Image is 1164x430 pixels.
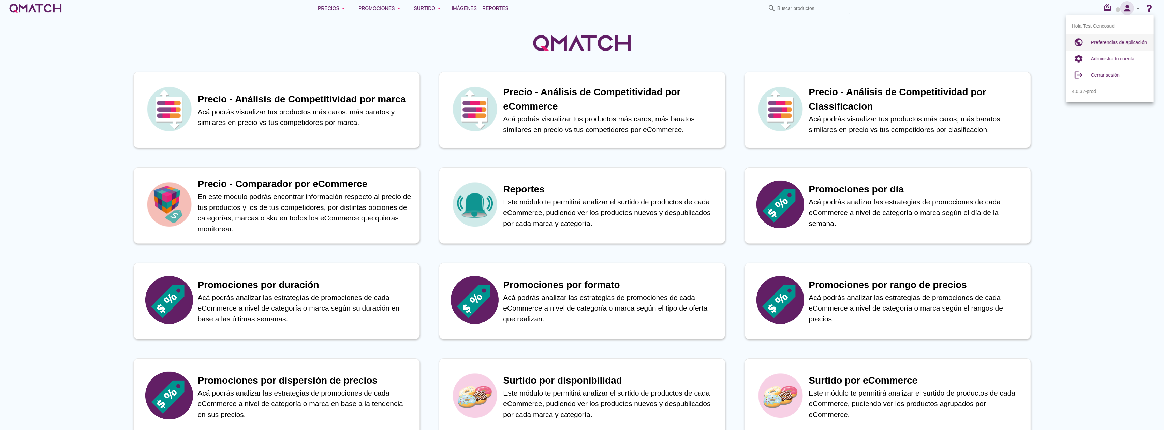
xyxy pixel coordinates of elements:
a: iconPrecio - Análisis de Competitividad por ClassificacionAcá podrás visualizar tus productos más... [735,72,1041,148]
p: En este modulo podrás encontrar información respecto al precio de tus productos y los de tus comp... [198,191,413,234]
a: iconReportesEste módulo te permitirá analizar el surtido de productos de cada eCommerce, pudiendo... [429,167,735,244]
p: Acá podrás analizar las estrategias de promociones de cada eCommerce a nivel de categoría o marca... [809,292,1024,325]
h1: Reportes [503,182,718,197]
img: icon [756,276,804,324]
p: Acá podrás visualizar tus productos más caros, más baratos y similares en precio vs tus competido... [198,106,413,128]
img: icon [145,276,193,324]
h1: Promociones por formato [503,278,718,292]
i: arrow_drop_down [1134,4,1142,12]
p: Acá podrás visualizar tus productos más caros, más baratos similares en precio vs tus competidore... [503,114,718,135]
span: Imágenes [452,4,477,12]
a: Reportes [480,1,511,15]
i: redeem [1103,4,1114,12]
p: Este módulo te permitirá analizar el surtido de productos de cada eCommerce, pudiendo ver los pro... [503,388,718,420]
h1: Precio - Análisis de Competitividad por Classificacion [809,85,1024,114]
div: Promociones [358,4,403,12]
h1: Precio - Comparador por eCommerce [198,177,413,191]
a: iconPromociones por duraciónAcá podrás analizar las estrategias de promociones de cada eCommerce ... [124,263,429,339]
a: iconPrecio - Comparador por eCommerceEn este modulo podrás encontrar información respecto al prec... [124,167,429,244]
p: Acá podrás analizar las estrategias de promociones de cada eCommerce a nivel de categoría o marca... [809,197,1024,229]
a: iconPrecio - Análisis de Competitividad por marcaAcá podrás visualizar tus productos más caros, m... [124,72,429,148]
i: public [1072,35,1086,49]
span: Hola Test Cencosud [1072,23,1115,30]
p: Este módulo te permitirá analizar el surtido de productos de cada eCommerce, pudiendo ver los pro... [503,197,718,229]
p: Acá podrás analizar las estrategias de promociones de cada eCommerce a nivel de categoría o marca... [198,388,413,420]
img: icon [145,372,193,419]
p: Acá podrás analizar las estrategias de promociones de cada eCommerce a nivel de categoría o marca... [503,292,718,325]
button: Surtido [409,1,449,15]
img: icon [451,372,499,419]
i: arrow_drop_down [339,4,348,12]
span: Cerrar sesión [1091,72,1120,78]
span: Preferencias de aplicación [1091,40,1147,45]
div: Precios [318,4,348,12]
i: search [768,4,776,12]
button: Promociones [353,1,409,15]
a: iconPrecio - Análisis de Competitividad por eCommerceAcá podrás visualizar tus productos más caro... [429,72,735,148]
img: icon [145,85,193,133]
img: icon [145,181,193,228]
h1: Promociones por día [809,182,1024,197]
img: icon [756,372,804,419]
span: Administra tu cuenta [1091,56,1135,61]
h1: Promociones por rango de precios [809,278,1024,292]
i: settings [1072,52,1086,66]
i: logout [1072,68,1086,82]
a: iconPromociones por díaAcá podrás analizar las estrategias de promociones de cada eCommerce a niv... [735,167,1041,244]
img: icon [756,85,804,133]
img: QMatchLogo [531,26,633,60]
img: icon [451,181,499,228]
a: iconPromociones por formatoAcá podrás analizar las estrategias de promociones de cada eCommerce a... [429,263,735,339]
i: arrow_drop_down [435,4,443,12]
h1: Precio - Análisis de Competitividad por marca [198,92,413,106]
p: Acá podrás visualizar tus productos más caros, más baratos similares en precio vs tus competidore... [809,114,1024,135]
i: person [1120,3,1134,13]
h1: Precio - Análisis de Competitividad por eCommerce [503,85,718,114]
p: Este módulo te permitirá analizar el surtido de productos de cada eCommerce, pudiendo ver los pro... [809,388,1024,420]
img: icon [756,181,804,228]
input: Buscar productos [777,3,845,14]
h1: Surtido por eCommerce [809,373,1024,388]
a: iconPromociones por rango de preciosAcá podrás analizar las estrategias de promociones de cada eC... [735,263,1041,339]
div: Surtido [414,4,444,12]
p: Acá podrás analizar las estrategias de promociones de cada eCommerce a nivel de categoría o marca... [198,292,413,325]
img: icon [451,85,499,133]
i: arrow_drop_down [395,4,403,12]
h1: Promociones por duración [198,278,413,292]
a: white-qmatch-logo [8,1,63,15]
button: Precios [312,1,353,15]
h1: Surtido por disponibilidad [503,373,718,388]
img: icon [451,276,499,324]
span: Reportes [482,4,509,12]
span: 4.0.37-prod [1072,88,1096,95]
a: Imágenes [449,1,480,15]
h1: Promociones por dispersión de precios [198,373,413,388]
